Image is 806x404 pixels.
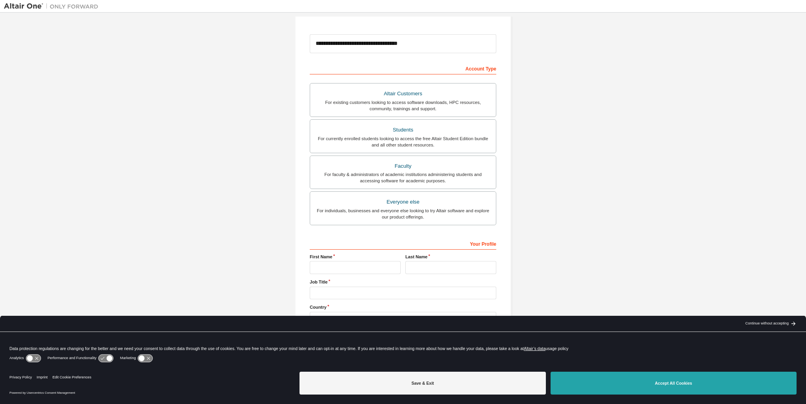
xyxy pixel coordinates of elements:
div: For existing customers looking to access software downloads, HPC resources, community, trainings ... [315,99,491,112]
div: Faculty [315,161,491,172]
label: Country [310,304,496,310]
div: Account Type [310,62,496,74]
div: For faculty & administrators of academic institutions administering students and accessing softwa... [315,171,491,184]
div: For individuals, businesses and everyone else looking to try Altair software and explore our prod... [315,208,491,220]
div: Altair Customers [315,88,491,99]
label: Job Title [310,279,496,285]
div: Your Profile [310,237,496,250]
div: Students [315,124,491,135]
label: First Name [310,254,401,260]
div: For currently enrolled students looking to access the free Altair Student Edition bundle and all ... [315,135,491,148]
div: Everyone else [315,196,491,208]
label: Last Name [405,254,496,260]
img: Altair One [4,2,102,10]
